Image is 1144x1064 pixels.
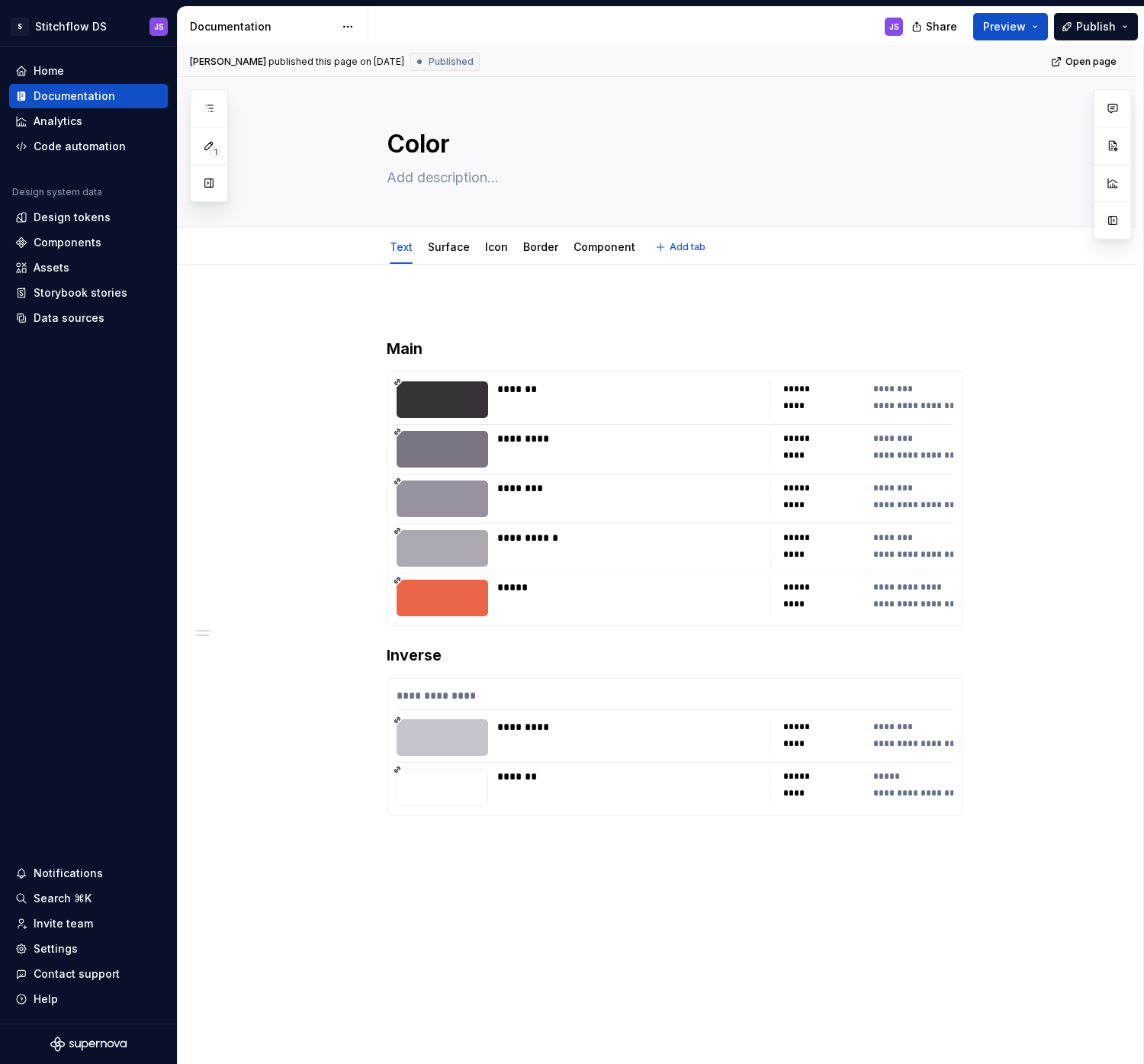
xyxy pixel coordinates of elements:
[973,13,1048,40] button: Preview
[9,861,168,886] button: Notifications
[1046,51,1123,72] a: Open page
[384,126,960,162] textarea: Color
[9,987,168,1011] button: Help
[34,941,78,956] div: Settings
[209,146,221,158] span: 1
[34,114,82,129] div: Analytics
[9,306,168,330] a: Data sources
[422,230,476,262] div: Surface
[387,645,963,666] h3: Inverse
[34,992,58,1007] div: Help
[517,230,564,262] div: Border
[574,240,635,253] a: Component
[11,18,29,36] div: S
[567,230,641,262] div: Component
[390,240,413,253] a: Text
[154,21,164,33] div: JS
[34,866,103,881] div: Notifications
[34,891,92,906] div: Search ⌘K
[485,240,508,253] a: Icon
[9,230,168,255] a: Components
[9,59,168,83] a: Home
[34,235,101,250] div: Components
[12,186,102,198] div: Design system data
[428,240,470,253] a: Surface
[34,88,115,104] div: Documentation
[983,19,1026,34] span: Preview
[268,56,404,68] div: published this page on [DATE]
[651,236,712,258] button: Add tab
[50,1037,127,1052] svg: Supernova Logo
[9,205,168,230] a: Design tokens
[34,966,120,982] div: Contact support
[34,63,64,79] div: Home
[34,139,126,154] div: Code automation
[479,230,514,262] div: Icon
[3,10,174,43] button: SStitchflow DSJS
[34,916,93,931] div: Invite team
[9,911,168,936] a: Invite team
[1054,13,1138,40] button: Publish
[1065,56,1117,68] span: Open page
[1076,19,1116,34] span: Publish
[384,230,419,262] div: Text
[9,962,168,986] button: Contact support
[926,19,957,34] span: Share
[190,19,334,34] div: Documentation
[9,109,168,133] a: Analytics
[190,56,266,68] span: [PERSON_NAME]
[34,260,69,275] div: Assets
[9,281,168,305] a: Storybook stories
[387,338,963,359] h3: Main
[9,134,168,159] a: Code automation
[904,13,967,40] button: Share
[9,886,168,911] button: Search ⌘K
[889,21,899,33] div: JS
[34,210,111,225] div: Design tokens
[34,285,127,301] div: Storybook stories
[429,56,474,68] span: Published
[9,256,168,280] a: Assets
[670,241,705,253] span: Add tab
[523,240,558,253] a: Border
[35,19,107,34] div: Stitchflow DS
[34,310,104,326] div: Data sources
[9,937,168,961] a: Settings
[9,84,168,108] a: Documentation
